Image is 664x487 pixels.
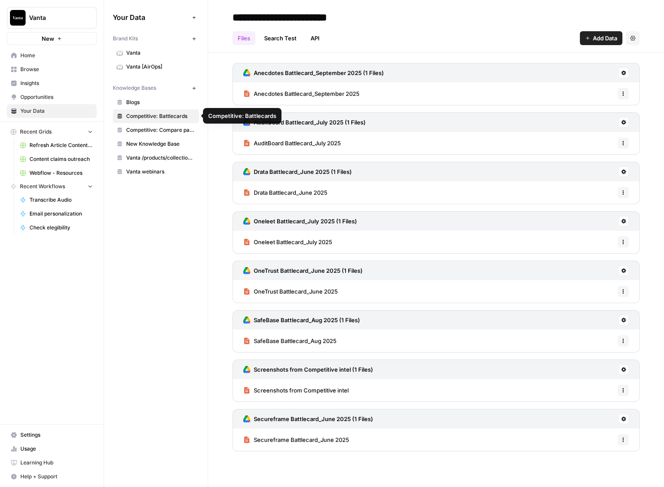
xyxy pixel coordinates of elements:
h3: AuditBoard Battlecard_July 2025 (1 Files) [254,118,366,127]
a: Transcribe Audio [16,193,97,207]
span: AuditBoard Battlecard_July 2025 [254,139,341,147]
a: New Knowledge Base [113,137,199,151]
h3: Screenshots from Competitive intel (1 Files) [254,365,373,374]
span: Add Data [593,34,617,42]
a: Browse [7,62,97,76]
a: Screenshots from Competitive intel (1 Files) [243,360,373,379]
a: Vanta /products/collection/resources [113,151,199,165]
a: Content claims outreach [16,152,97,166]
span: Refresh Article Content (+ Webinar Quotes) [29,141,93,149]
span: Oneleet Battlecard_July 2025 [254,238,332,246]
span: Usage [20,445,93,453]
span: Insights [20,79,93,87]
a: Screenshots from Competitive intel [243,379,349,402]
button: Add Data [580,31,622,45]
a: Opportunities [7,90,97,104]
span: Content claims outreach [29,155,93,163]
button: Help + Support [7,470,97,484]
span: Check elegibility [29,224,93,232]
span: Browse [20,65,93,73]
img: Vanta Logo [10,10,26,26]
a: Home [7,49,97,62]
span: Home [20,52,93,59]
span: New [42,34,54,43]
span: Help + Support [20,473,93,480]
span: Blogs [126,98,195,106]
span: Screenshots from Competitive intel [254,386,349,395]
a: Vanta [AirOps] [113,60,199,74]
a: Settings [7,428,97,442]
a: AuditBoard Battlecard_July 2025 [243,132,341,154]
a: Competitive: Compare pages [113,123,199,137]
a: SafeBase Battlecard_Aug 2025 (1 Files) [243,311,360,330]
span: Your Data [20,107,93,115]
a: Secureframe Battlecard_June 2025 [243,428,349,451]
span: Settings [20,431,93,439]
span: Knowledge Bases [113,84,156,92]
span: Learning Hub [20,459,93,467]
span: Webflow - Resources [29,169,93,177]
span: SafeBase Battlecard_Aug 2025 [254,337,337,345]
a: Blogs [113,95,199,109]
a: Oneleet Battlecard_July 2025 [243,231,332,253]
span: Vanta [126,49,195,57]
button: Recent Workflows [7,180,97,193]
span: Drata Battlecard_June 2025 [254,188,327,197]
a: Your Data [7,104,97,118]
span: Brand Kits [113,35,138,42]
h3: Drata Battlecard_June 2025 (1 Files) [254,167,352,176]
button: New [7,32,97,45]
a: OneTrust Battlecard_June 2025 (1 Files) [243,261,363,280]
a: Oneleet Battlecard_July 2025 (1 Files) [243,212,357,231]
a: Search Test [259,31,302,45]
span: Vanta [29,13,82,22]
span: Vanta /products/collection/resources [126,154,195,162]
h3: Oneleet Battlecard_July 2025 (1 Files) [254,217,357,226]
span: Competitive: Compare pages [126,126,195,134]
a: Check elegibility [16,221,97,235]
span: Vanta webinars [126,168,195,176]
a: Drata Battlecard_June 2025 (1 Files) [243,162,352,181]
a: API [305,31,325,45]
a: Webflow - Resources [16,166,97,180]
span: Opportunities [20,93,93,101]
h3: OneTrust Battlecard_June 2025 (1 Files) [254,266,363,275]
span: Secureframe Battlecard_June 2025 [254,435,349,444]
h3: Anecdotes Battlecard_September 2025 (1 Files) [254,69,384,77]
span: Anecdotes Battlecard_September 2025 [254,89,360,98]
a: Anecdotes Battlecard_September 2025 [243,82,360,105]
a: Drata Battlecard_June 2025 [243,181,327,204]
span: Recent Grids [20,128,52,136]
span: Recent Workflows [20,183,65,190]
h3: SafeBase Battlecard_Aug 2025 (1 Files) [254,316,360,324]
a: Refresh Article Content (+ Webinar Quotes) [16,138,97,152]
span: Your Data [113,12,189,23]
a: Email personalization [16,207,97,221]
a: Learning Hub [7,456,97,470]
button: Workspace: Vanta [7,7,97,29]
h3: Secureframe Battlecard_June 2025 (1 Files) [254,415,373,423]
a: Competitive: Battlecards [113,109,199,123]
a: Anecdotes Battlecard_September 2025 (1 Files) [243,63,384,82]
a: AuditBoard Battlecard_July 2025 (1 Files) [243,113,366,132]
a: Insights [7,76,97,90]
a: Secureframe Battlecard_June 2025 (1 Files) [243,409,373,428]
span: New Knowledge Base [126,140,195,148]
span: Transcribe Audio [29,196,93,204]
a: Files [232,31,255,45]
span: Competitive: Battlecards [126,112,195,120]
a: SafeBase Battlecard_Aug 2025 [243,330,337,352]
span: Email personalization [29,210,93,218]
span: OneTrust Battlecard_June 2025 [254,287,338,296]
a: OneTrust Battlecard_June 2025 [243,280,338,303]
a: Usage [7,442,97,456]
a: Vanta webinars [113,165,199,179]
button: Recent Grids [7,125,97,138]
a: Vanta [113,46,199,60]
span: Vanta [AirOps] [126,63,195,71]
